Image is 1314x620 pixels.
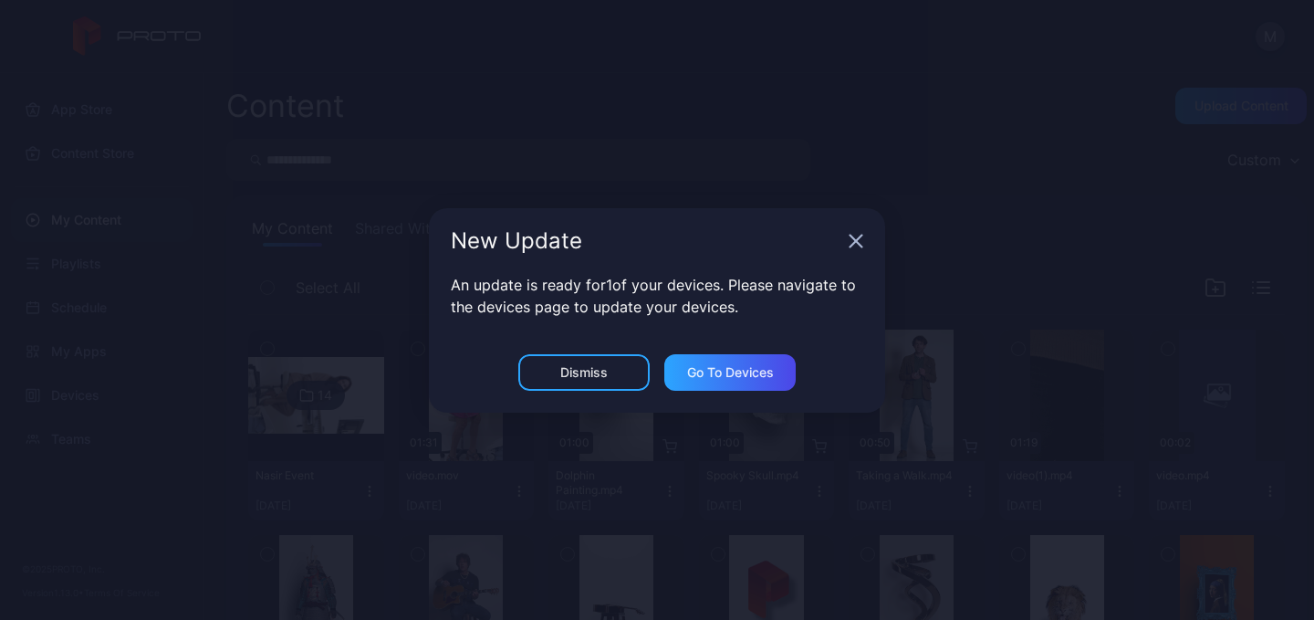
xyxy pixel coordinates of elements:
[560,365,608,380] div: Dismiss
[451,274,863,318] p: An update is ready for 1 of your devices. Please navigate to the devices page to update your devi...
[451,230,841,252] div: New Update
[687,365,774,380] div: Go to devices
[664,354,796,391] button: Go to devices
[518,354,650,391] button: Dismiss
